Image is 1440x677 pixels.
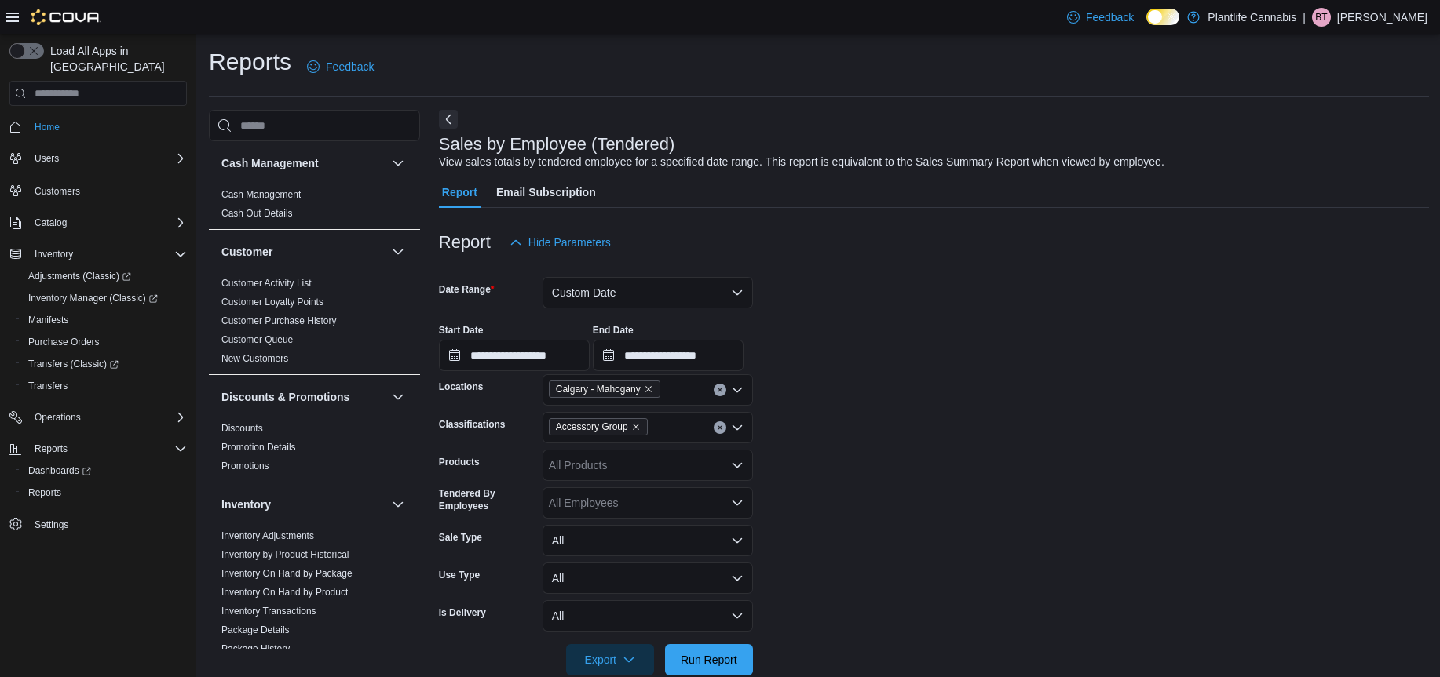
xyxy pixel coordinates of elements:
button: Customers [3,179,193,202]
button: Reports [28,439,74,458]
span: Report [442,177,477,208]
label: Products [439,456,480,468]
span: Calgary - Mahogany [549,380,660,398]
span: Manifests [28,314,68,326]
button: Discounts & Promotions [221,389,386,405]
span: Transfers (Classic) [28,358,119,370]
label: Sale Type [439,531,482,544]
span: Adjustments (Classic) [28,270,131,282]
span: Discounts [221,422,263,435]
label: Classifications [439,418,506,431]
button: Remove Calgary - Mahogany from selection in this group [644,384,653,394]
span: Package History [221,642,290,655]
a: New Customers [221,353,288,364]
span: Transfers [28,380,68,392]
span: Reports [35,442,68,455]
span: Inventory On Hand by Product [221,586,348,599]
button: Inventory [3,243,193,265]
label: Is Delivery [439,606,486,619]
span: Inventory On Hand by Package [221,567,353,580]
span: Adjustments (Classic) [22,267,187,286]
div: Cash Management [209,185,420,229]
a: Inventory Adjustments [221,530,314,541]
h3: Sales by Employee (Tendered) [439,135,675,154]
button: Customer [389,242,408,261]
a: Inventory by Product Historical [221,549,349,560]
button: Run Report [665,644,753,675]
span: Customer Activity List [221,277,312,289]
a: Package History [221,643,290,654]
label: Tendered By Employees [439,487,536,512]
span: Accessory Group [556,419,628,435]
a: Discounts [221,423,263,434]
span: Catalog [35,217,67,229]
button: Export [566,644,654,675]
a: Adjustments (Classic) [16,265,193,287]
span: Hide Parameters [528,235,611,250]
a: Customers [28,182,86,201]
label: Date Range [439,283,495,296]
button: Open list of options [731,497,744,509]
button: Catalog [3,212,193,234]
button: Hide Parameters [503,227,617,258]
span: Export [576,644,645,675]
a: Customer Activity List [221,278,312,289]
a: Transfers (Classic) [22,355,125,373]
button: Catalog [28,213,73,232]
button: Manifests [16,309,193,331]
span: Accessory Group [549,418,648,435]
a: Adjustments (Classic) [22,267,137,286]
button: Inventory [221,497,386,512]
span: New Customers [221,352,288,365]
span: Home [35,121,60,133]
span: Calgary - Mahogany [556,381,641,397]
button: Customer [221,244,386,260]
span: Promotions [221,460,269,472]
button: Open list of options [731,421,744,434]
a: Inventory On Hand by Product [221,587,348,598]
h3: Inventory [221,497,271,512]
button: Home [3,115,193,138]
h3: Customer [221,244,272,260]
a: Cash Out Details [221,208,293,219]
button: Remove Accessory Group from selection in this group [631,422,641,431]
span: Reports [28,486,61,499]
button: Reports [3,438,193,460]
span: Users [35,152,59,165]
button: Reports [16,482,193,504]
span: Transfers [22,377,187,395]
a: Dashboards [22,461,97,480]
a: Inventory Manager (Classic) [22,289,164,308]
span: Load All Apps in [GEOGRAPHIC_DATA] [44,43,187,75]
span: Manifests [22,311,187,329]
span: Run Report [681,652,737,668]
span: Customer Loyalty Points [221,296,323,308]
button: All [543,525,753,556]
span: Operations [28,408,187,427]
a: Dashboards [16,460,193,482]
span: Settings [35,519,68,531]
span: Settings [28,515,187,534]
button: Purchase Orders [16,331,193,353]
label: Use Type [439,569,480,581]
span: Customers [35,185,80,198]
span: Home [28,117,187,136]
span: Inventory Adjustments [221,530,314,542]
a: Package Details [221,624,290,635]
a: Inventory On Hand by Package [221,568,353,579]
nav: Complex example [9,109,187,577]
span: Users [28,149,187,168]
span: Feedback [326,59,374,75]
span: Customers [28,180,187,200]
h1: Reports [209,46,291,78]
a: Reports [22,483,68,502]
button: Clear input [714,384,726,396]
h3: Report [439,233,491,252]
h3: Cash Management [221,155,319,171]
span: Inventory Manager (Classic) [28,292,158,304]
span: Dark Mode [1146,25,1147,26]
span: Purchase Orders [28,336,100,348]
a: Promotions [221,460,269,471]
button: Inventory [28,245,79,264]
a: Cash Management [221,189,301,200]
